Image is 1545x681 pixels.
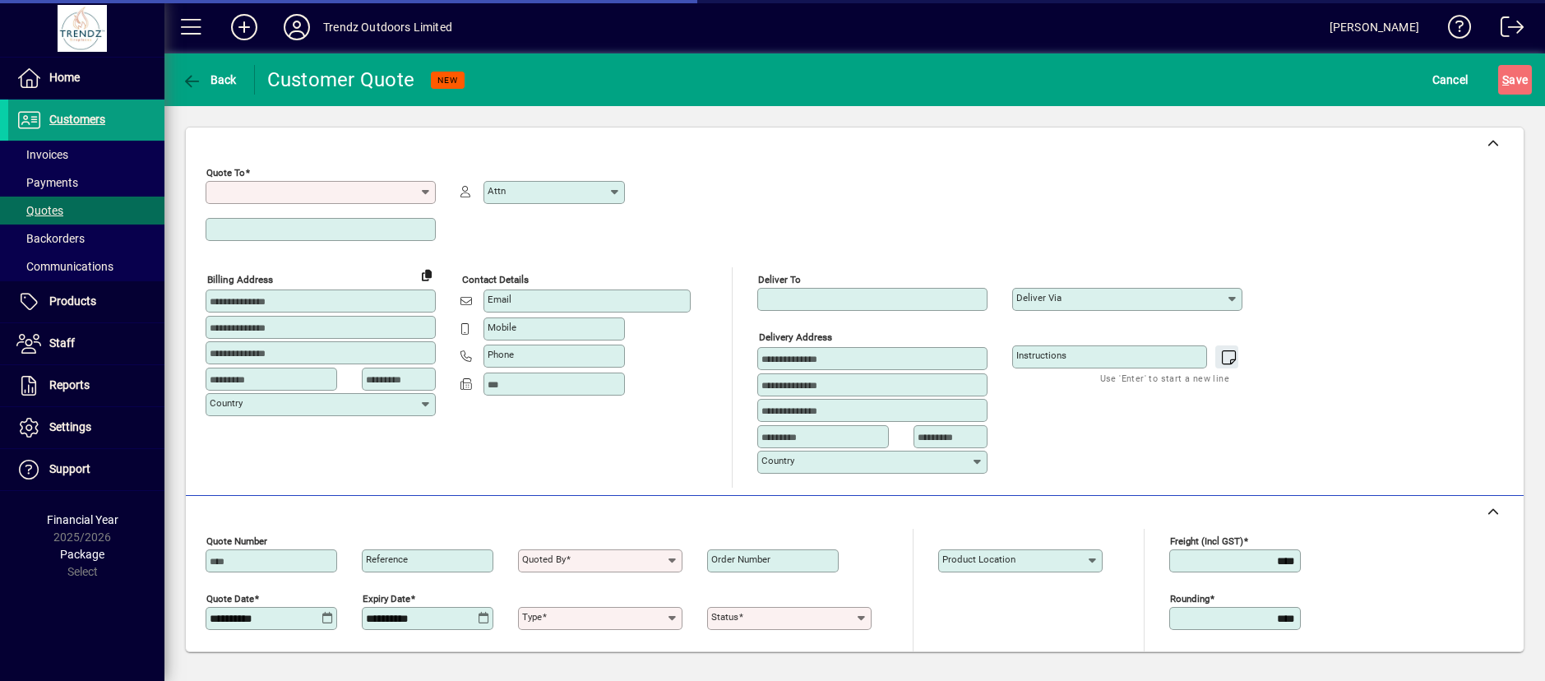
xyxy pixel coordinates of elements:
[164,65,255,95] app-page-header-button: Back
[8,365,164,406] a: Reports
[8,225,164,252] a: Backorders
[206,535,267,546] mat-label: Quote number
[16,148,68,161] span: Invoices
[16,260,113,273] span: Communications
[206,592,254,604] mat-label: Quote date
[366,554,408,565] mat-label: Reference
[1100,368,1229,387] mat-hint: Use 'Enter' to start a new line
[488,185,506,197] mat-label: Attn
[1432,67,1469,93] span: Cancel
[206,167,245,178] mat-label: Quote To
[49,113,105,126] span: Customers
[16,204,63,217] span: Quotes
[49,336,75,350] span: Staff
[47,513,118,526] span: Financial Year
[711,554,770,565] mat-label: Order number
[210,397,243,409] mat-label: Country
[8,407,164,448] a: Settings
[49,420,91,433] span: Settings
[323,14,452,40] div: Trendz Outdoors Limited
[8,252,164,280] a: Communications
[8,197,164,225] a: Quotes
[8,323,164,364] a: Staff
[8,449,164,490] a: Support
[1502,67,1528,93] span: ave
[711,611,738,623] mat-label: Status
[1170,592,1210,604] mat-label: Rounding
[271,12,323,42] button: Profile
[1170,535,1243,546] mat-label: Freight (incl GST)
[363,592,410,604] mat-label: Expiry date
[178,65,241,95] button: Back
[267,67,415,93] div: Customer Quote
[522,554,566,565] mat-label: Quoted by
[1488,3,1524,57] a: Logout
[942,554,1015,565] mat-label: Product location
[761,455,794,466] mat-label: Country
[49,378,90,391] span: Reports
[182,73,237,86] span: Back
[16,176,78,189] span: Payments
[218,12,271,42] button: Add
[8,58,164,99] a: Home
[8,169,164,197] a: Payments
[49,71,80,84] span: Home
[1330,14,1419,40] div: [PERSON_NAME]
[522,611,542,623] mat-label: Type
[1016,292,1062,303] mat-label: Deliver via
[488,349,514,360] mat-label: Phone
[1428,65,1473,95] button: Cancel
[488,294,511,305] mat-label: Email
[16,232,85,245] span: Backorders
[8,141,164,169] a: Invoices
[437,75,458,86] span: NEW
[1436,3,1472,57] a: Knowledge Base
[49,294,96,308] span: Products
[1016,350,1066,361] mat-label: Instructions
[49,462,90,475] span: Support
[1502,73,1509,86] span: S
[414,262,440,288] button: Copy to Delivery address
[488,322,516,333] mat-label: Mobile
[8,281,164,322] a: Products
[1498,65,1532,95] button: Save
[60,548,104,561] span: Package
[758,274,801,285] mat-label: Deliver To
